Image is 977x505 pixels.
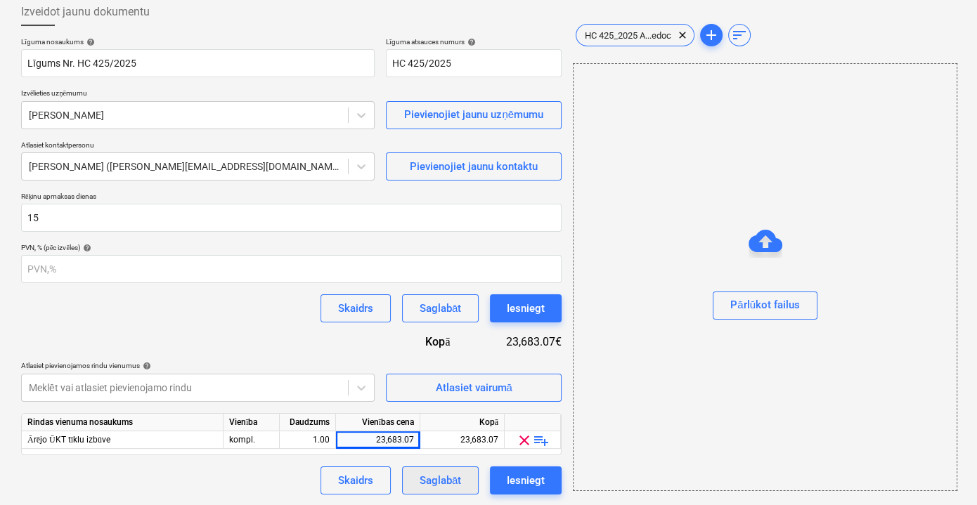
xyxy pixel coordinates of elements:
span: Izveidot jaunu dokumentu [21,4,150,20]
button: Pievienojiet jaunu kontaktu [386,152,562,181]
div: kompl. [224,431,280,449]
div: Pievienojiet jaunu uzņēmumu [404,105,543,124]
span: clear [516,432,533,449]
button: Skaidrs [321,466,391,494]
div: Rindas vienuma nosaukums [22,414,224,431]
button: Saglabāt [402,294,479,322]
span: help [84,38,95,46]
div: 1.00 [285,431,330,449]
input: Atsauces numurs [386,49,562,77]
span: help [140,362,151,370]
span: playlist_add [533,432,550,449]
button: Atlasiet vairumā [386,374,562,402]
button: Iesniegt [490,466,562,494]
button: Pievienojiet jaunu uzņēmumu [386,101,562,129]
p: Atlasiet kontaktpersonu [21,140,375,152]
span: help [465,38,476,46]
div: 23,683.07 [426,431,498,449]
div: Vienība [224,414,280,431]
input: Rēķinu apmaksas dienas [21,204,562,232]
div: Vienības cena [336,414,420,431]
span: HC 425_2025 A...edoc [576,30,680,41]
div: Pārlūkot failus [573,63,957,491]
span: clear [674,27,691,44]
input: Dokumenta nosaukums [21,49,375,77]
div: Iesniegt [507,471,545,490]
input: PVN,% [21,255,562,283]
button: Skaidrs [321,294,391,322]
div: Iesniegt [507,299,545,317]
div: Pārlūkot failus [730,296,800,314]
span: help [80,244,91,252]
span: add [703,27,720,44]
div: Skaidrs [338,471,373,490]
button: Saglabāt [402,466,479,494]
div: Atlasiet pievienojamos rindu vienumus [21,361,375,370]
div: Saglabāt [420,471,461,490]
div: Daudzums [280,414,336,431]
div: Līguma atsauces numurs [386,37,562,46]
div: HC 425_2025 A...edoc [576,24,694,46]
span: sort [731,27,748,44]
div: Skaidrs [338,299,373,317]
div: Saglabāt [420,299,461,317]
div: PVN, % (pēc izvēles) [21,243,562,252]
div: Kopā [420,414,505,431]
div: 23,683.07 [342,431,414,449]
div: Pievienojiet jaunu kontaktu [410,157,538,176]
p: Izvēlieties uzņēmumu [21,88,375,100]
button: Iesniegt [490,294,562,322]
button: Pārlūkot failus [713,291,817,320]
span: Ārējo ŪKT tīklu izbūve [27,435,110,445]
p: Rēķinu apmaksas dienas [21,192,562,204]
div: Kopā [379,334,472,350]
div: Atlasiet vairumā [435,379,512,397]
div: Līguma nosaukums [21,37,375,46]
div: 23,683.07€ [472,334,562,350]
